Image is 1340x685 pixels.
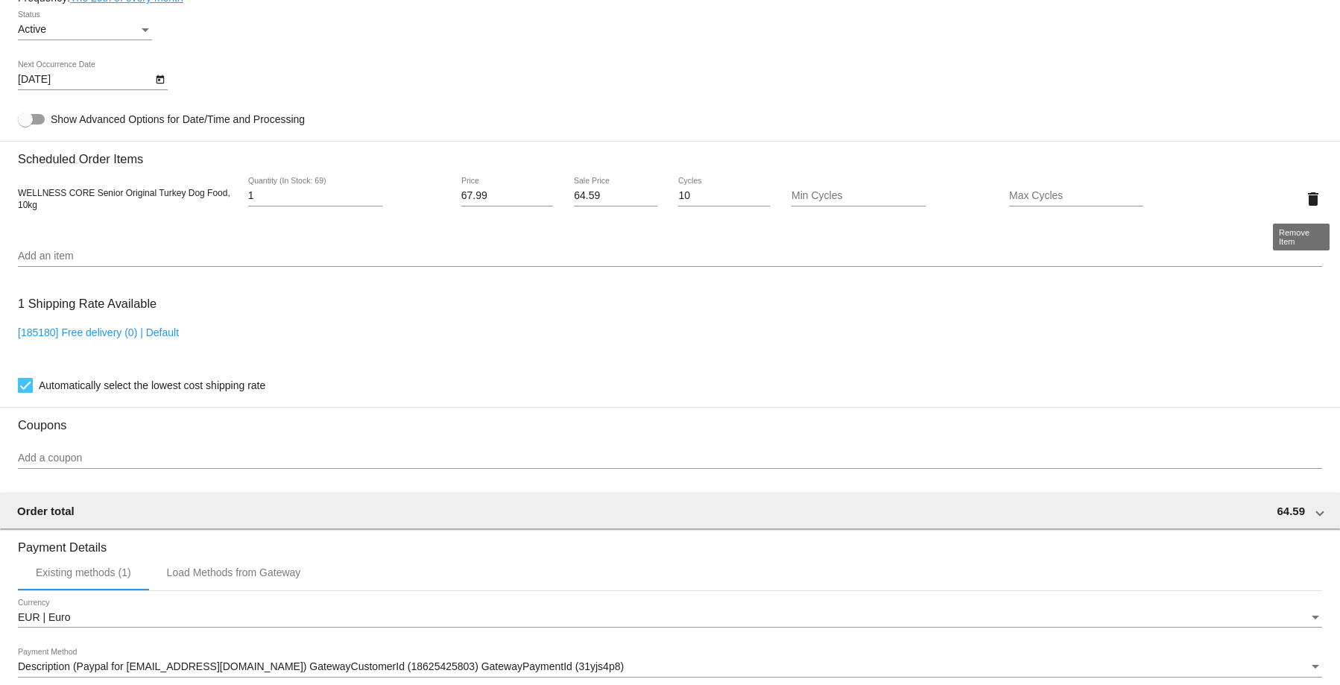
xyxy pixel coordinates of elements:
input: Max Cycles [1009,190,1143,202]
mat-select: Payment Method [18,661,1322,673]
span: Active [18,23,46,35]
div: Existing methods (1) [36,566,131,578]
input: Quantity (In Stock: 69) [248,190,382,202]
span: 64.59 [1277,505,1305,517]
input: Sale Price [574,190,657,202]
div: Load Methods from Gateway [167,566,301,578]
h3: 1 Shipping Rate Available [18,288,157,320]
h3: Scheduled Order Items [18,141,1322,166]
span: Automatically select the lowest cost shipping rate [39,376,265,394]
input: Min Cycles [791,190,926,202]
input: Price [461,190,553,202]
input: Add an item [18,250,1322,262]
mat-select: Status [18,24,152,36]
input: Next Occurrence Date [18,74,152,86]
span: WELLNESS CORE Senior Original Turkey Dog Food, 10kg [18,188,230,210]
mat-icon: delete [1304,190,1322,208]
mat-select: Currency [18,612,1322,624]
span: Description (Paypal for [EMAIL_ADDRESS][DOMAIN_NAME]) GatewayCustomerId (18625425803) GatewayPaym... [18,660,624,672]
a: [185180] Free delivery (0) | Default [18,326,179,338]
button: Open calendar [152,71,168,86]
h3: Coupons [18,407,1322,432]
h3: Payment Details [18,529,1322,555]
input: Add a coupon [18,452,1322,464]
span: EUR | Euro [18,611,71,623]
input: Cycles [678,190,770,202]
span: Order total [17,505,75,517]
span: Show Advanced Options for Date/Time and Processing [51,112,305,127]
